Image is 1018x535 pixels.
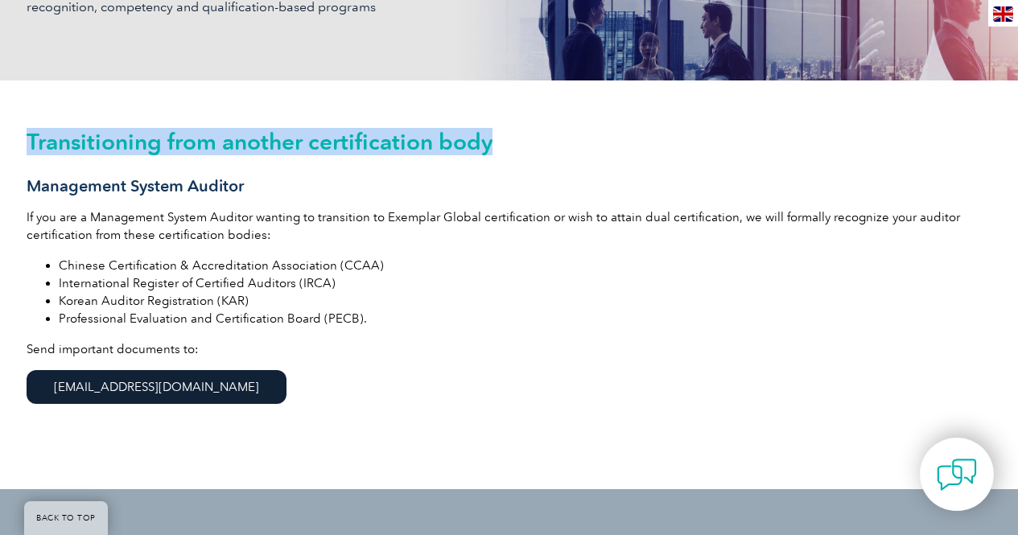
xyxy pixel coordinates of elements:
[993,6,1013,22] img: en
[59,310,992,327] li: Professional Evaluation and Certification Board (PECB).
[27,176,992,196] h3: Management System Auditor
[27,370,286,404] a: [EMAIL_ADDRESS][DOMAIN_NAME]
[24,501,108,535] a: BACK TO TOP
[59,257,992,274] li: Chinese Certification & Accreditation Association (CCAA)
[937,455,977,495] img: contact-chat.png
[27,208,992,244] p: If you are a Management System Auditor wanting to transition to Exemplar Global certification or ...
[59,292,992,310] li: Korean Auditor Registration (KAR)
[27,340,992,420] p: Send important documents to:
[59,274,992,292] li: International Register of Certified Auditors (IRCA)
[27,129,992,154] h2: Transitioning from another certification body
